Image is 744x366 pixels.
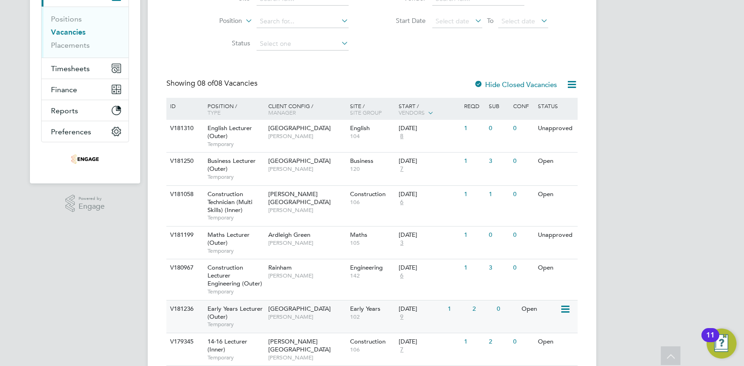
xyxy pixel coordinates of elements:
[350,132,394,140] span: 104
[536,98,576,114] div: Status
[486,153,511,170] div: 3
[268,272,345,279] span: [PERSON_NAME]
[42,121,129,142] button: Preferences
[462,259,486,277] div: 1
[511,186,535,203] div: 0
[268,157,331,165] span: [GEOGRAPHIC_DATA]
[51,106,78,115] span: Reports
[399,198,405,206] span: 6
[399,190,459,198] div: [DATE]
[268,124,331,132] span: [GEOGRAPHIC_DATA]
[207,288,264,295] span: Temporary
[399,305,443,313] div: [DATE]
[268,206,345,214] span: [PERSON_NAME]
[470,300,494,318] div: 2
[399,231,459,239] div: [DATE]
[207,264,262,287] span: Construction Lecturer Engineering (Outer)
[350,313,394,321] span: 102
[436,17,469,25] span: Select date
[350,346,394,353] span: 106
[474,80,557,89] label: Hide Closed Vacancies
[511,227,535,244] div: 0
[536,153,576,170] div: Open
[350,272,394,279] span: 142
[168,153,200,170] div: V181250
[536,227,576,244] div: Unapproved
[207,231,250,247] span: Maths Lecturer (Outer)
[399,239,405,247] span: 3
[42,79,129,100] button: Finance
[79,203,105,211] span: Engage
[399,157,459,165] div: [DATE]
[207,157,256,173] span: Business Lecturer (Outer)
[200,98,266,120] div: Position /
[166,79,259,88] div: Showing
[168,120,200,137] div: V181310
[462,227,486,244] div: 1
[350,109,382,116] span: Site Group
[399,124,459,132] div: [DATE]
[372,16,426,25] label: Start Date
[266,98,348,120] div: Client Config /
[399,272,405,280] span: 6
[257,15,349,28] input: Search for...
[207,173,264,181] span: Temporary
[399,165,405,173] span: 7
[511,120,535,137] div: 0
[486,186,511,203] div: 1
[188,16,242,26] label: Position
[268,264,292,271] span: Rainham
[707,329,737,359] button: Open Resource Center, 11 new notifications
[71,152,99,167] img: omniapeople-logo-retina.png
[207,214,264,221] span: Temporary
[51,85,77,94] span: Finance
[399,109,425,116] span: Vendors
[350,239,394,247] span: 105
[168,333,200,351] div: V179345
[399,338,459,346] div: [DATE]
[268,239,345,247] span: [PERSON_NAME]
[350,165,394,173] span: 120
[207,124,252,140] span: English Lecturer (Outer)
[350,264,383,271] span: Engineering
[706,335,715,347] div: 11
[501,17,535,25] span: Select date
[511,333,535,351] div: 0
[348,98,397,120] div: Site /
[511,153,535,170] div: 0
[350,198,394,206] span: 106
[268,165,345,173] span: [PERSON_NAME]
[519,300,560,318] div: Open
[350,337,386,345] span: Construction
[536,120,576,137] div: Unapproved
[399,346,405,354] span: 7
[257,37,349,51] input: Select one
[168,98,200,114] div: ID
[51,15,82,23] a: Positions
[51,41,90,50] a: Placements
[268,313,345,321] span: [PERSON_NAME]
[196,39,250,47] label: Status
[207,190,252,214] span: Construction Technician (Multi Skills) (Inner)
[268,190,331,206] span: [PERSON_NAME][GEOGRAPHIC_DATA]
[79,195,105,203] span: Powered by
[207,109,221,116] span: Type
[511,259,535,277] div: 0
[268,132,345,140] span: [PERSON_NAME]
[65,195,105,212] a: Powered byEngage
[462,120,486,137] div: 1
[486,98,511,114] div: Sub
[462,153,486,170] div: 1
[486,120,511,137] div: 0
[486,227,511,244] div: 0
[207,337,247,353] span: 14-16 Lecturer (Inner)
[207,247,264,255] span: Temporary
[51,127,91,136] span: Preferences
[268,231,310,239] span: Ardleigh Green
[42,100,129,121] button: Reports
[207,321,264,328] span: Temporary
[51,28,86,37] a: Vacancies
[168,186,200,203] div: V181058
[494,300,519,318] div: 0
[484,15,496,27] span: To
